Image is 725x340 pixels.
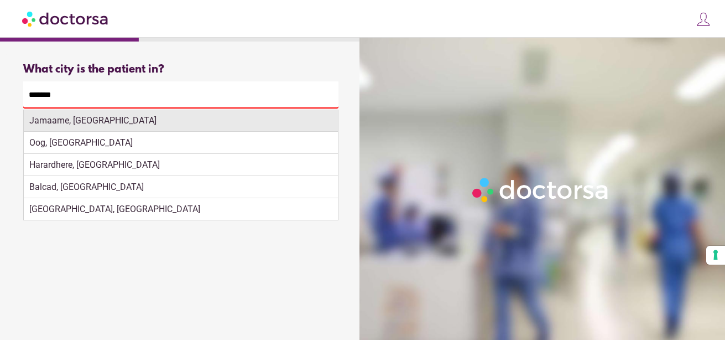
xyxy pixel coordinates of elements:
[24,110,338,132] div: Jamaame, [GEOGRAPHIC_DATA]
[24,132,338,154] div: Oog, [GEOGRAPHIC_DATA]
[24,198,338,220] div: [GEOGRAPHIC_DATA], [GEOGRAPHIC_DATA]
[24,154,338,176] div: Harardhere, [GEOGRAPHIC_DATA]
[706,246,725,265] button: Your consent preferences for tracking technologies
[22,6,109,31] img: Doctorsa.com
[24,176,338,198] div: Balcad, [GEOGRAPHIC_DATA]
[468,174,613,206] img: Logo-Doctorsa-trans-White-partial-flat.png
[23,63,338,76] div: What city is the patient in?
[278,174,338,202] button: Continue
[23,109,338,133] div: Make sure the city you pick is where you need assistance.
[696,12,711,27] img: icons8-customer-100.png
